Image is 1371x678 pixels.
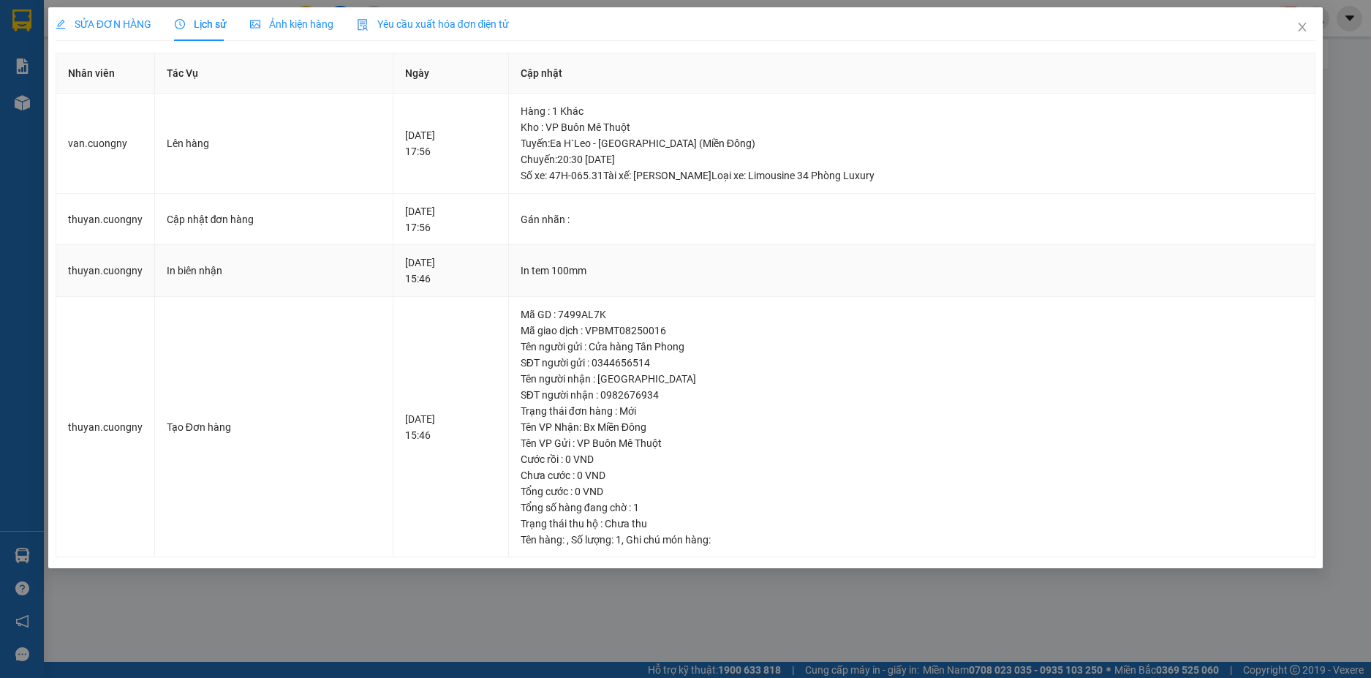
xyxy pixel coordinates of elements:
span: 1 [616,534,622,546]
div: Tạo Đơn hàng [167,419,381,435]
th: Cập nhật [509,53,1316,94]
td: thuyan.cuongny [56,245,155,297]
div: [DATE] 17:56 [405,127,496,159]
th: Nhân viên [56,53,155,94]
td: thuyan.cuongny [56,297,155,558]
th: Tác Vụ [155,53,393,94]
div: [DATE] 17:56 [405,203,496,236]
div: In biên nhận [167,263,381,279]
span: close [1296,21,1308,33]
div: Trạng thái đơn hàng : Mới [521,403,1304,419]
span: clock-circle [175,19,185,29]
div: Tên VP Nhận: Bx Miền Đông [521,419,1304,435]
div: Tổng số hàng đang chờ : 1 [521,500,1304,516]
div: Tên người nhận : [GEOGRAPHIC_DATA] [521,371,1304,387]
div: In tem 100mm [521,263,1304,279]
div: SĐT người gửi : 0344656514 [521,355,1304,371]
span: SỬA ĐƠN HÀNG [56,18,151,30]
span: picture [250,19,260,29]
span: Lịch sử [175,18,227,30]
div: SĐT người nhận : 0982676934 [521,387,1304,403]
div: Tuyến : Ea H`Leo - [GEOGRAPHIC_DATA] (Miền Đông) Chuyến: 20:30 [DATE] Số xe: 47H-065.31 Tài xế: [... [521,135,1304,184]
td: thuyan.cuongny [56,194,155,246]
div: Tên VP Gửi : VP Buôn Mê Thuột [521,435,1304,451]
div: Tên hàng: , Số lượng: , Ghi chú món hàng: [521,532,1304,548]
div: Cập nhật đơn hàng [167,211,381,227]
div: Gán nhãn : [521,211,1304,227]
div: Trạng thái thu hộ : Chưa thu [521,516,1304,532]
div: Hàng : 1 Khác [521,103,1304,119]
div: Kho : VP Buôn Mê Thuột [521,119,1304,135]
img: icon [357,19,369,31]
div: Mã GD : 7499AL7K [521,306,1304,323]
div: Tên người gửi : Cửa hàng Tân Phong [521,339,1304,355]
th: Ngày [393,53,509,94]
div: [DATE] 15:46 [405,255,496,287]
div: Lên hàng [167,135,381,151]
td: van.cuongny [56,94,155,194]
div: Cước rồi : 0 VND [521,451,1304,467]
div: [DATE] 15:46 [405,411,496,443]
div: Chưa cước : 0 VND [521,467,1304,483]
span: Yêu cầu xuất hóa đơn điện tử [357,18,510,30]
span: edit [56,19,66,29]
button: Close [1282,7,1323,48]
div: Tổng cước : 0 VND [521,483,1304,500]
div: Mã giao dịch : VPBMT08250016 [521,323,1304,339]
span: Ảnh kiện hàng [250,18,333,30]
